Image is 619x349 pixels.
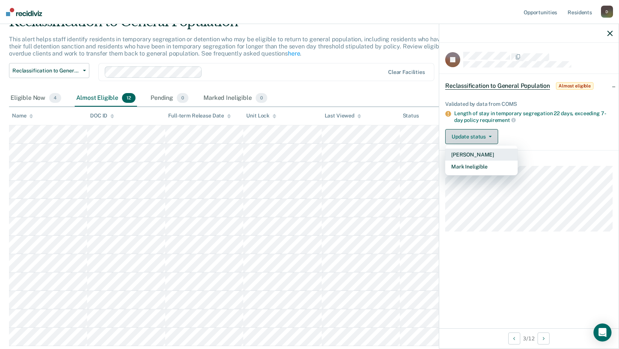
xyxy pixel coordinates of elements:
div: Almost Eligible [75,90,137,107]
button: [PERSON_NAME] [445,149,518,161]
div: D [601,6,613,18]
div: Open Intercom Messenger [593,323,611,341]
span: 12 [122,93,136,103]
div: Reclassification to General Population [9,14,473,36]
button: Previous Opportunity [508,332,520,344]
span: 0 [177,93,188,103]
button: Mark Ineligible [445,161,518,173]
div: Eligible Now [9,90,63,107]
div: Unit Lock [246,113,276,119]
span: Reclassification to General Population [445,82,550,90]
span: 0 [256,93,267,103]
button: Update status [445,129,498,144]
img: Recidiviz [6,8,42,16]
div: Validated by data from COMS [445,101,613,107]
div: Name [12,113,33,119]
button: Next Opportunity [538,332,550,344]
span: Reclassification to General Population [12,68,80,74]
div: Length of stay in temporary segregation 22 days, exceeding 7-day policy requirement [454,110,613,123]
div: Pending [149,90,190,107]
p: This alert helps staff identify residents in temporary segregation or detention who may be eligib... [9,36,463,57]
div: Clear facilities [388,69,425,75]
div: 3 / 12 [439,328,619,348]
dt: Incarceration [445,156,613,163]
div: Full-term Release Date [168,113,231,119]
div: Status [403,113,419,119]
a: here [288,50,300,57]
span: Almost eligible [556,82,593,90]
div: Marked Ineligible [202,90,269,107]
div: Last Viewed [325,113,361,119]
div: DOC ID [90,113,114,119]
span: 4 [49,93,61,103]
div: Reclassification to General PopulationAlmost eligible [439,74,619,98]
